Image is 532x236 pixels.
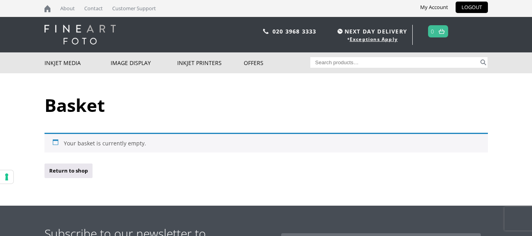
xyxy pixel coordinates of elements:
h1: Basket [44,93,488,117]
img: basket.svg [439,29,445,34]
img: logo-white.svg [44,25,116,45]
a: Image Display [111,52,177,73]
a: 0 [431,26,434,37]
img: time.svg [337,29,343,34]
span: NEXT DAY DELIVERY [336,27,407,36]
a: Exceptions Apply [350,36,398,43]
a: Return to shop [44,164,93,178]
a: LOGOUT [456,2,488,13]
a: Inkjet Printers [177,52,244,73]
a: Inkjet Media [44,52,111,73]
a: My Account [414,2,454,13]
a: Offers [244,52,310,73]
a: 020 3968 3333 [272,28,317,35]
img: phone.svg [263,29,269,34]
div: Your basket is currently empty. [44,133,488,152]
button: Search [479,57,488,68]
input: Search products… [310,57,479,68]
